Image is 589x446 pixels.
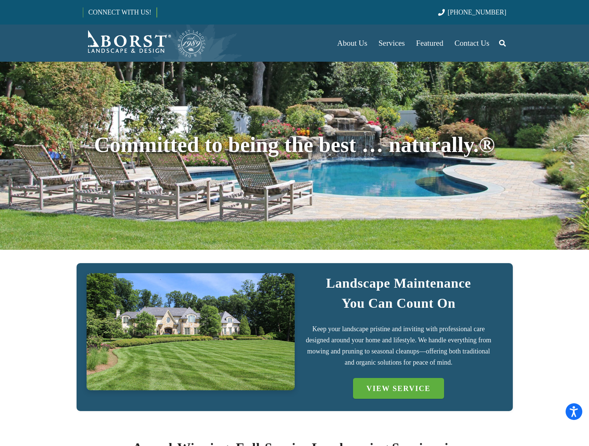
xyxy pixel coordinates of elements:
[416,39,443,48] span: Featured
[438,9,506,16] a: [PHONE_NUMBER]
[378,39,405,48] span: Services
[94,133,495,157] span: Committed to being the best … naturally.®
[411,25,449,62] a: Featured
[449,25,495,62] a: Contact Us
[448,9,507,16] span: [PHONE_NUMBER]
[342,296,456,311] strong: You Can Count On
[326,276,471,291] strong: Landscape Maintenance
[306,325,491,366] span: Keep your landscape pristine and inviting with professional care designed around your home and li...
[331,25,373,62] a: About Us
[373,25,410,62] a: Services
[83,28,206,58] a: Borst-Logo
[353,378,444,399] a: VIEW SERVICE
[337,39,367,48] span: About Us
[87,273,295,390] a: IMG_7723 (1)
[495,34,510,52] a: Search
[454,39,489,48] span: Contact Us
[83,3,156,21] a: CONNECT WITH US!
